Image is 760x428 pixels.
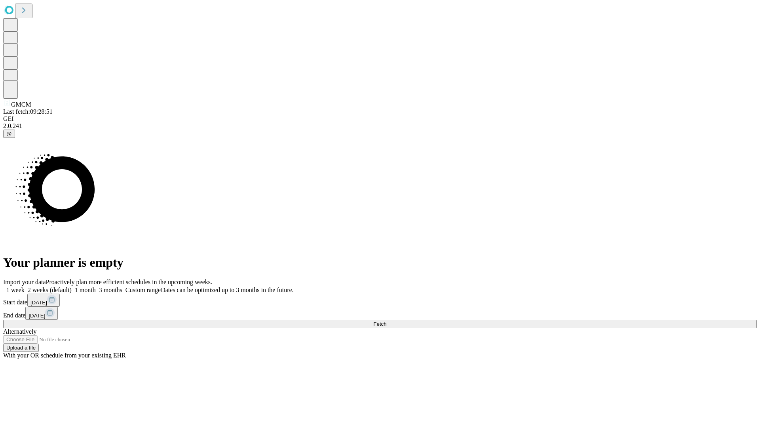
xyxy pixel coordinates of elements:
[3,122,757,130] div: 2.0.241
[30,300,47,306] span: [DATE]
[3,294,757,307] div: Start date
[27,294,60,307] button: [DATE]
[161,287,293,293] span: Dates can be optimized up to 3 months in the future.
[11,101,31,108] span: GMCM
[46,279,212,285] span: Proactively plan more efficient schedules in the upcoming weeks.
[3,320,757,328] button: Fetch
[75,287,96,293] span: 1 month
[3,352,126,359] span: With your OR schedule from your existing EHR
[25,307,58,320] button: [DATE]
[3,115,757,122] div: GEI
[3,108,53,115] span: Last fetch: 09:28:51
[3,307,757,320] div: End date
[3,255,757,270] h1: Your planner is empty
[3,344,39,352] button: Upload a file
[3,328,36,335] span: Alternatively
[28,313,45,319] span: [DATE]
[125,287,161,293] span: Custom range
[99,287,122,293] span: 3 months
[3,279,46,285] span: Import your data
[373,321,386,327] span: Fetch
[3,130,15,138] button: @
[6,131,12,137] span: @
[6,287,25,293] span: 1 week
[28,287,72,293] span: 2 weeks (default)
